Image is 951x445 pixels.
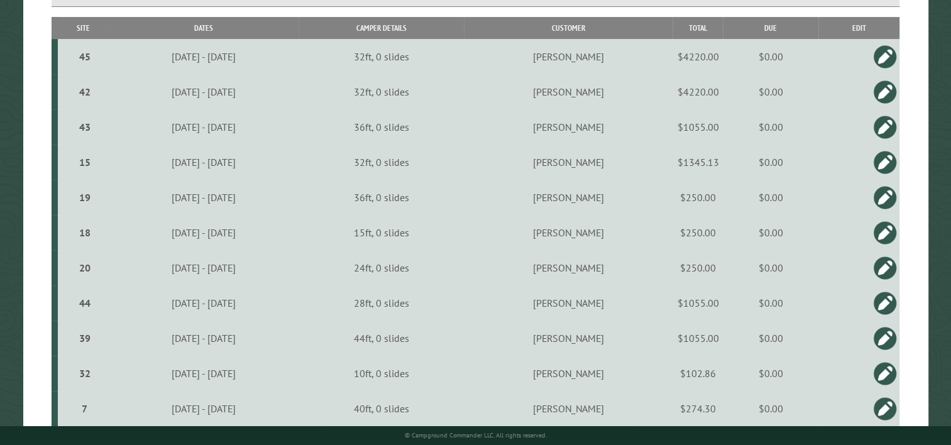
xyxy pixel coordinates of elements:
td: $1055.00 [673,321,723,356]
td: $0.00 [723,356,818,391]
th: Camper Details [299,17,464,39]
div: [DATE] - [DATE] [111,191,297,204]
div: 32 [63,367,107,380]
td: $1345.13 [673,145,723,180]
div: 39 [63,332,107,344]
td: $0.00 [723,74,818,109]
div: 44 [63,297,107,309]
td: $250.00 [673,250,723,285]
td: $0.00 [723,250,818,285]
td: $1055.00 [673,285,723,321]
td: $0.00 [723,180,818,215]
th: Total [673,17,723,39]
td: $0.00 [723,109,818,145]
td: [PERSON_NAME] [464,74,673,109]
td: [PERSON_NAME] [464,109,673,145]
td: 44ft, 0 slides [299,321,464,356]
td: 24ft, 0 slides [299,250,464,285]
td: 32ft, 0 slides [299,74,464,109]
td: $0.00 [723,215,818,250]
div: [DATE] - [DATE] [111,156,297,168]
div: [DATE] - [DATE] [111,226,297,239]
td: $4220.00 [673,74,723,109]
th: Customer [464,17,673,39]
td: $1055.00 [673,109,723,145]
td: 15ft, 0 slides [299,215,464,250]
div: 19 [63,191,107,204]
td: 10ft, 0 slides [299,356,464,391]
div: [DATE] - [DATE] [111,332,297,344]
td: $0.00 [723,39,818,74]
div: [DATE] - [DATE] [111,85,297,98]
td: 36ft, 0 slides [299,109,464,145]
td: [PERSON_NAME] [464,391,673,426]
td: $250.00 [673,215,723,250]
td: $0.00 [723,321,818,356]
td: [PERSON_NAME] [464,215,673,250]
td: $274.30 [673,391,723,426]
div: 45 [63,50,107,63]
td: $0.00 [723,285,818,321]
small: © Campground Commander LLC. All rights reserved. [405,431,547,439]
td: $0.00 [723,391,818,426]
td: $102.86 [673,356,723,391]
td: 36ft, 0 slides [299,180,464,215]
td: [PERSON_NAME] [464,356,673,391]
th: Due [723,17,818,39]
div: 43 [63,121,107,133]
td: [PERSON_NAME] [464,39,673,74]
td: [PERSON_NAME] [464,285,673,321]
td: 28ft, 0 slides [299,285,464,321]
th: Site [58,17,109,39]
div: [DATE] - [DATE] [111,402,297,415]
td: 32ft, 0 slides [299,39,464,74]
td: $4220.00 [673,39,723,74]
div: 42 [63,85,107,98]
div: 18 [63,226,107,239]
div: [DATE] - [DATE] [111,121,297,133]
div: [DATE] - [DATE] [111,297,297,309]
td: $0.00 [723,145,818,180]
td: 40ft, 0 slides [299,391,464,426]
td: [PERSON_NAME] [464,250,673,285]
td: 32ft, 0 slides [299,145,464,180]
td: [PERSON_NAME] [464,321,673,356]
th: Edit [818,17,899,39]
div: [DATE] - [DATE] [111,367,297,380]
th: Dates [109,17,299,39]
td: $250.00 [673,180,723,215]
div: 7 [63,402,107,415]
div: [DATE] - [DATE] [111,50,297,63]
div: 15 [63,156,107,168]
div: 20 [63,261,107,274]
td: [PERSON_NAME] [464,180,673,215]
td: [PERSON_NAME] [464,145,673,180]
div: [DATE] - [DATE] [111,261,297,274]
